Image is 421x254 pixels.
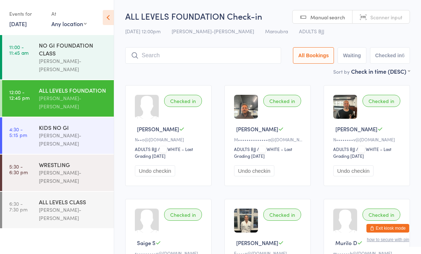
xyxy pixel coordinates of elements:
[351,67,410,75] div: Check in time (DESC)
[265,28,288,35] span: Maroubra
[2,35,114,79] a: 11:00 -11:45 amNO GI FOUNDATION CLASS[PERSON_NAME]-[PERSON_NAME]
[370,14,402,21] span: Scanner input
[137,239,156,246] span: Saige S
[310,14,345,21] span: Manual search
[234,165,274,176] button: Undo checkin
[39,198,108,206] div: ALL LEVELS CLASS
[51,20,87,28] div: Any location
[370,47,410,64] button: Checked in6
[164,95,202,107] div: Checked in
[234,209,258,233] img: image1754553459.png
[234,136,303,142] div: M••••••••••••••a@[DOMAIN_NAME]
[135,136,204,142] div: N••o@[DOMAIN_NAME]
[9,126,27,138] time: 4:30 - 5:15 pm
[39,161,108,168] div: WRESTLING
[2,117,114,154] a: 4:30 -5:15 pmKIDS NO GI[PERSON_NAME]-[PERSON_NAME]
[367,237,409,242] button: how to secure with pin
[39,131,108,148] div: [PERSON_NAME]-[PERSON_NAME]
[135,165,175,176] button: Undo checkin
[51,8,87,20] div: At
[39,123,108,131] div: KIDS NO GI
[338,47,366,64] button: Waiting
[333,95,357,119] img: image1754706186.png
[164,209,202,221] div: Checked in
[234,95,258,119] img: image1754623484.png
[263,209,301,221] div: Checked in
[333,68,350,75] label: Sort by
[39,57,108,73] div: [PERSON_NAME]-[PERSON_NAME]
[172,28,254,35] span: [PERSON_NAME]-[PERSON_NAME]
[402,53,405,58] div: 6
[362,95,400,107] div: Checked in
[39,41,108,57] div: NO GI FOUNDATION CLASS
[2,80,114,117] a: 12:00 -12:45 pmALL LEVELS FOUNDATION[PERSON_NAME]-[PERSON_NAME]
[362,209,400,221] div: Checked in
[9,44,29,55] time: 11:00 - 11:45 am
[333,165,374,176] button: Undo checkin
[335,239,357,246] span: Murilo D
[39,86,108,94] div: ALL LEVELS FOUNDATION
[263,95,301,107] div: Checked in
[135,146,157,152] div: ADULTS BJJ
[9,8,44,20] div: Events for
[137,125,179,133] span: [PERSON_NAME]
[293,47,334,64] button: All Bookings
[39,206,108,222] div: [PERSON_NAME]-[PERSON_NAME]
[299,28,324,35] span: ADULTS BJJ
[2,192,114,228] a: 6:30 -7:30 pmALL LEVELS CLASS[PERSON_NAME]-[PERSON_NAME]
[125,47,281,64] input: Search
[125,10,410,22] h2: ALL LEVELS FOUNDATION Check-in
[9,89,30,101] time: 12:00 - 12:45 pm
[125,28,161,35] span: [DATE] 12:00pm
[2,155,114,191] a: 5:30 -6:30 pmWRESTLING[PERSON_NAME]-[PERSON_NAME]
[333,146,355,152] div: ADULTS BJJ
[9,201,27,212] time: 6:30 - 7:30 pm
[234,146,256,152] div: ADULTS BJJ
[39,94,108,111] div: [PERSON_NAME]-[PERSON_NAME]
[9,163,28,175] time: 5:30 - 6:30 pm
[39,168,108,185] div: [PERSON_NAME]-[PERSON_NAME]
[9,20,27,28] a: [DATE]
[333,136,402,142] div: N••••••••v@[DOMAIN_NAME]
[335,125,377,133] span: [PERSON_NAME]
[236,125,278,133] span: [PERSON_NAME]
[366,224,409,233] button: Exit kiosk mode
[236,239,278,246] span: [PERSON_NAME]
